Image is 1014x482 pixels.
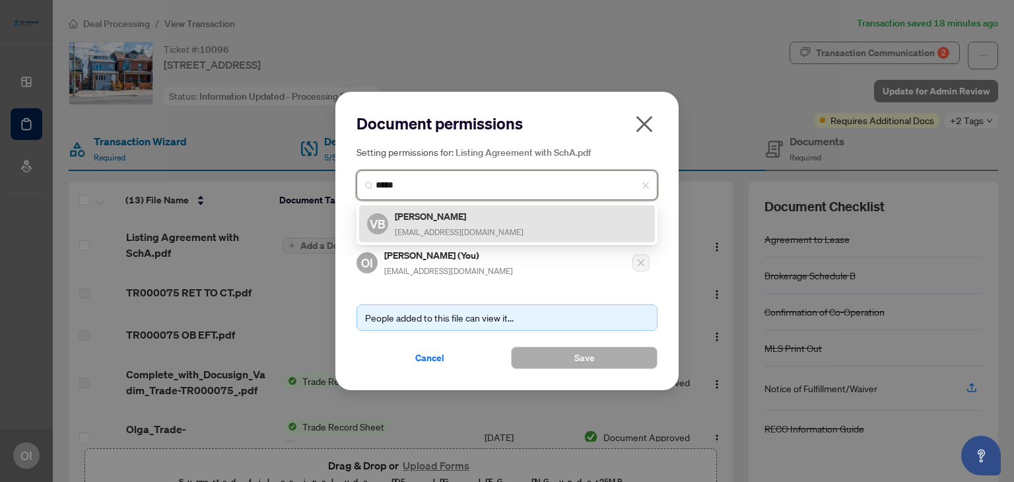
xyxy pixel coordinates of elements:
button: Open asap [961,436,1001,475]
h5: [PERSON_NAME] [395,209,524,224]
button: Cancel [356,347,503,369]
h2: Document permissions [356,113,658,134]
h5: [PERSON_NAME] (You) [384,248,513,263]
div: People added to this file can view it... [365,310,649,325]
span: Cancel [415,347,444,368]
span: VB [370,215,386,233]
span: close [642,182,650,189]
span: [EMAIL_ADDRESS][DOMAIN_NAME] [384,266,513,276]
span: OI [361,254,373,272]
span: Listing Agreement with SchA.pdf [456,147,591,158]
img: search_icon [365,182,373,189]
h5: Setting permissions for: [356,145,658,160]
button: Save [511,347,658,369]
span: close [634,114,655,135]
span: [EMAIL_ADDRESS][DOMAIN_NAME] [395,227,524,237]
